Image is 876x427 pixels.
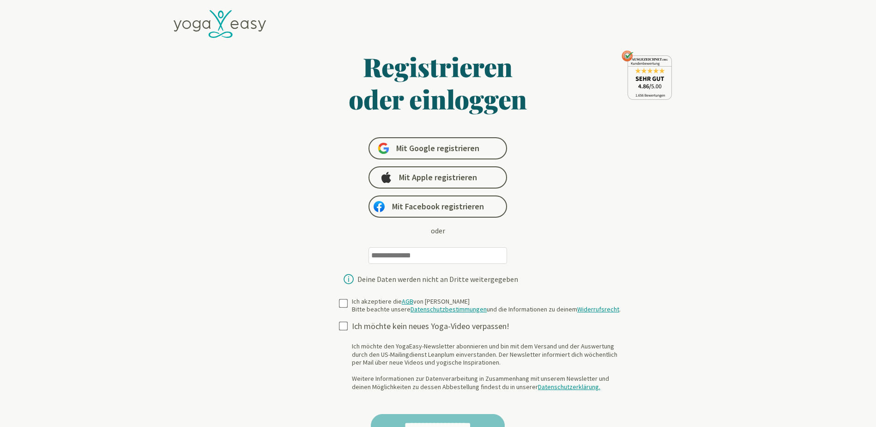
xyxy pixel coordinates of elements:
h1: Registrieren oder einloggen [260,50,617,115]
img: ausgezeichnet_seal.png [622,50,672,100]
a: AGB [402,297,413,305]
a: Datenschutzerklärung. [538,383,600,391]
div: Ich akzeptiere die von [PERSON_NAME] Bitte beachte unsere und die Informationen zu deinem . [352,298,621,314]
a: Datenschutzbestimmungen [411,305,487,313]
a: Widerrufsrecht [577,305,619,313]
div: oder [431,225,445,236]
div: Ich möchte kein neues Yoga-Video verpassen! [352,321,628,332]
a: Mit Apple registrieren [369,166,507,189]
span: Mit Apple registrieren [399,172,477,183]
div: Ich möchte den YogaEasy-Newsletter abonnieren und bin mit dem Versand und der Auswertung durch de... [352,342,628,391]
span: Mit Google registrieren [396,143,479,154]
div: Deine Daten werden nicht an Dritte weitergegeben [357,275,518,283]
a: Mit Facebook registrieren [369,195,507,218]
a: Mit Google registrieren [369,137,507,159]
span: Mit Facebook registrieren [392,201,484,212]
